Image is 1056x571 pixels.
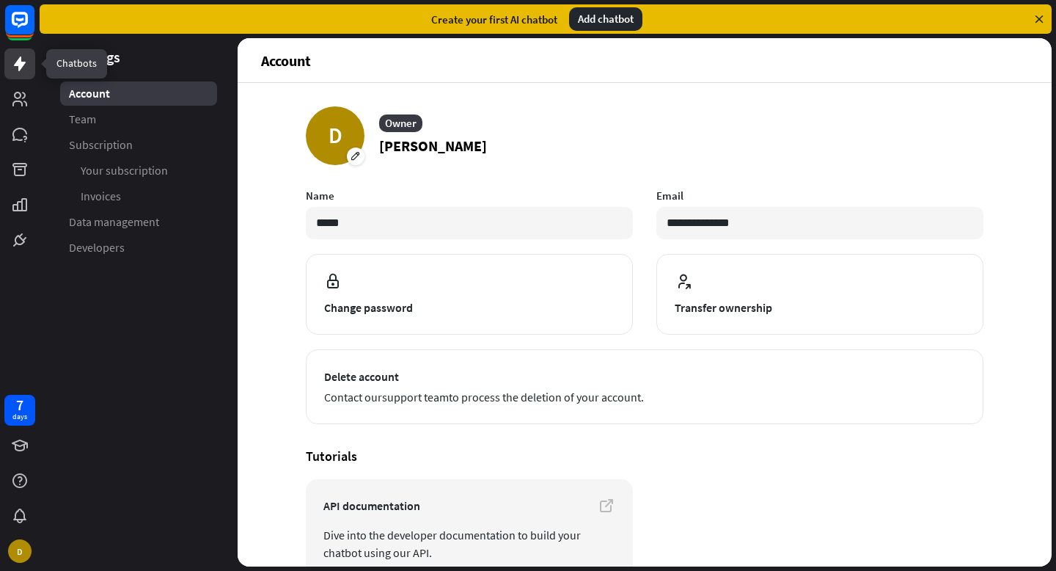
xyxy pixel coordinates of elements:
h4: Tutorials [306,448,983,465]
span: Contact our to process the deletion of your account. [324,388,965,406]
label: Name [306,189,633,203]
header: Settings [40,47,238,67]
button: Change password [306,254,633,335]
div: Create your first AI chatbot [431,12,557,26]
a: Your subscription [60,159,217,183]
span: Developers [69,240,125,255]
a: Team [60,107,217,131]
span: Change password [324,299,615,316]
a: Subscription [60,133,217,157]
span: Account [69,86,110,101]
button: Open LiveChat chat widget [12,6,56,50]
span: Data management [69,214,159,230]
p: [PERSON_NAME] [379,135,487,157]
a: Data management [60,210,217,234]
div: Add chatbot [569,7,642,31]
label: Email [656,189,983,203]
header: Account [238,38,1052,82]
span: Delete account [324,368,965,385]
span: Dive into the developer documentation to build your chatbot using our API. [323,526,615,561]
span: Transfer ownership [675,299,965,316]
a: Invoices [60,184,217,208]
div: Owner [379,114,422,132]
a: Developers [60,236,217,260]
div: D [306,106,364,165]
a: 7 days [4,395,35,426]
a: support team [382,390,449,404]
div: days [12,412,27,422]
div: 7 [16,399,23,412]
span: Your subscription [81,163,168,178]
span: API documentation [323,497,615,514]
div: D [8,539,32,563]
span: Team [69,112,96,127]
button: Delete account Contact oursupport teamto process the deletion of your account. [306,349,983,424]
span: Invoices [81,189,121,204]
span: Subscription [69,137,133,153]
button: Transfer ownership [656,254,983,335]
